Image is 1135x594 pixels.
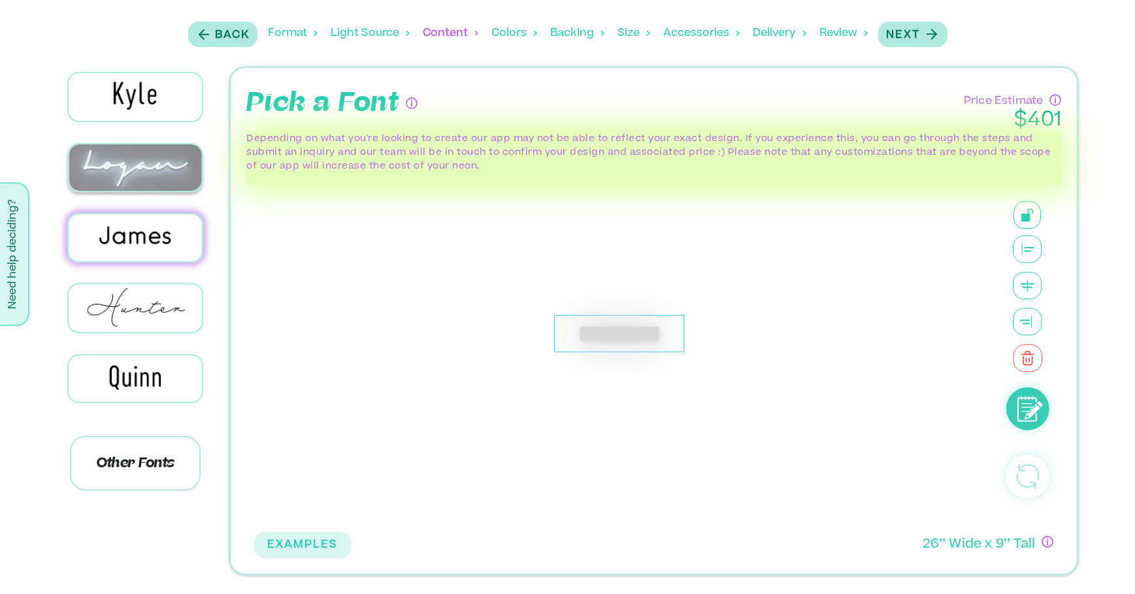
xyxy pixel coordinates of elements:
[1042,536,1053,548] div: If you have questions about size, or if you can’t design exactly what you want here, no worries! ...
[878,22,947,47] button: Next
[188,22,257,47] button: Back
[819,13,868,54] div: Review
[663,13,740,54] div: Accessories
[617,13,650,54] div: Size
[1049,94,1061,106] div: Have questions about pricing or just need a human touch? Go through the process and submit an inq...
[246,133,1061,174] p: Depending on what you're looking to create our app may not be able to reflect your exact design. ...
[753,13,806,54] div: Delivery
[268,13,318,54] div: Format
[254,532,351,558] button: EXAMPLES
[923,536,1036,555] p: 26 ’’ Wide x 9 ’’ Tall
[491,13,537,54] div: Colors
[69,214,203,261] img: James
[423,13,478,54] div: Content
[550,13,604,54] div: Backing
[69,284,203,331] img: Hunter
[69,73,203,120] img: Kyle
[69,144,203,191] img: Logan
[215,27,250,43] p: Back
[331,13,410,54] div: Light Source
[964,90,1043,109] p: Price Estimate
[70,436,201,490] p: Other Fonts
[69,355,203,402] img: Quinn
[886,27,920,43] p: Next
[246,84,399,123] p: Pick a Font
[964,109,1061,133] p: $ 401
[1070,531,1135,594] iframe: Chat Widget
